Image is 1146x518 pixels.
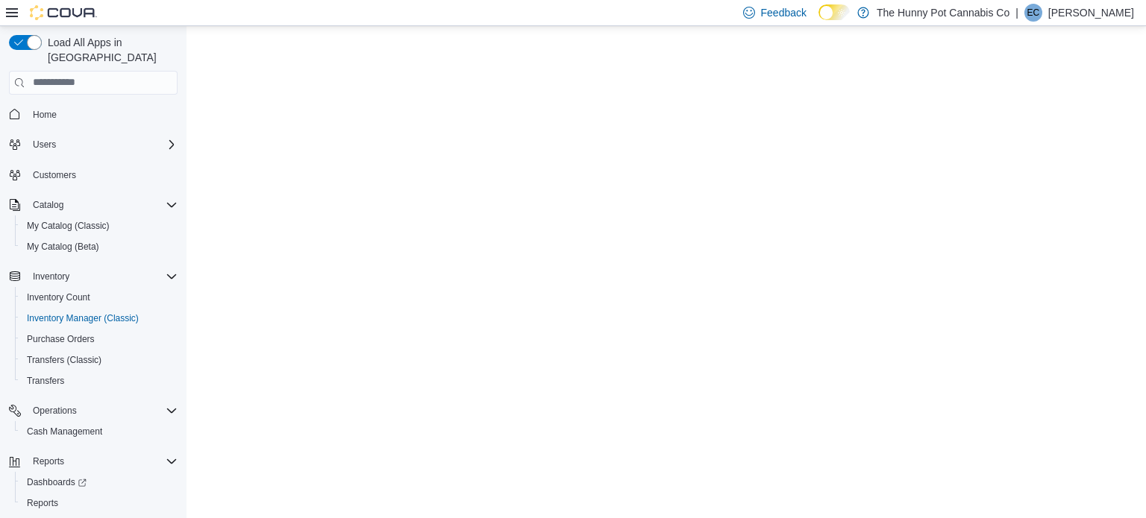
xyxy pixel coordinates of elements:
[15,370,184,391] button: Transfers
[27,165,178,184] span: Customers
[21,309,145,327] a: Inventory Manager (Classic)
[33,169,76,181] span: Customers
[15,287,184,308] button: Inventory Count
[21,330,178,348] span: Purchase Orders
[27,106,63,124] a: Home
[15,236,184,257] button: My Catalog (Beta)
[27,375,64,387] span: Transfers
[3,195,184,215] button: Catalog
[27,333,95,345] span: Purchase Orders
[15,472,184,493] a: Dashboards
[42,35,178,65] span: Load All Apps in [GEOGRAPHIC_DATA]
[1027,4,1040,22] span: EC
[21,330,101,348] a: Purchase Orders
[27,105,178,124] span: Home
[27,291,90,303] span: Inventory Count
[33,405,77,417] span: Operations
[27,136,62,154] button: Users
[761,5,807,20] span: Feedback
[27,241,99,253] span: My Catalog (Beta)
[27,497,58,509] span: Reports
[818,20,819,21] span: Dark Mode
[21,309,178,327] span: Inventory Manager (Classic)
[27,476,87,488] span: Dashboards
[21,288,178,306] span: Inventory Count
[15,493,184,514] button: Reports
[21,238,178,256] span: My Catalog (Beta)
[27,196,69,214] button: Catalog
[877,4,1009,22] p: The Hunny Pot Cannabis Co
[818,4,850,20] input: Dark Mode
[27,166,82,184] a: Customers
[33,199,63,211] span: Catalog
[15,421,184,442] button: Cash Management
[27,452,178,470] span: Reports
[21,423,108,440] a: Cash Management
[30,5,97,20] img: Cova
[33,109,57,121] span: Home
[21,351,107,369] a: Transfers (Classic)
[27,136,178,154] span: Users
[1048,4,1134,22] p: [PERSON_NAME]
[27,426,102,438] span: Cash Management
[21,288,96,306] a: Inventory Count
[3,164,184,186] button: Customers
[33,271,69,282] span: Inventory
[27,354,101,366] span: Transfers (Classic)
[3,134,184,155] button: Users
[27,196,178,214] span: Catalog
[15,350,184,370] button: Transfers (Classic)
[21,372,70,390] a: Transfers
[27,220,110,232] span: My Catalog (Classic)
[27,402,178,420] span: Operations
[21,238,105,256] a: My Catalog (Beta)
[3,400,184,421] button: Operations
[15,329,184,350] button: Purchase Orders
[3,104,184,125] button: Home
[27,268,178,285] span: Inventory
[21,423,178,440] span: Cash Management
[27,312,139,324] span: Inventory Manager (Classic)
[15,215,184,236] button: My Catalog (Classic)
[21,351,178,369] span: Transfers (Classic)
[33,455,64,467] span: Reports
[21,217,116,235] a: My Catalog (Classic)
[27,402,83,420] button: Operations
[27,452,70,470] button: Reports
[21,217,178,235] span: My Catalog (Classic)
[21,473,93,491] a: Dashboards
[3,266,184,287] button: Inventory
[27,268,75,285] button: Inventory
[3,451,184,472] button: Reports
[21,494,178,512] span: Reports
[21,494,64,512] a: Reports
[33,139,56,151] span: Users
[1015,4,1018,22] p: |
[21,473,178,491] span: Dashboards
[1024,4,1042,22] div: Emily Cosby
[15,308,184,329] button: Inventory Manager (Classic)
[21,372,178,390] span: Transfers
